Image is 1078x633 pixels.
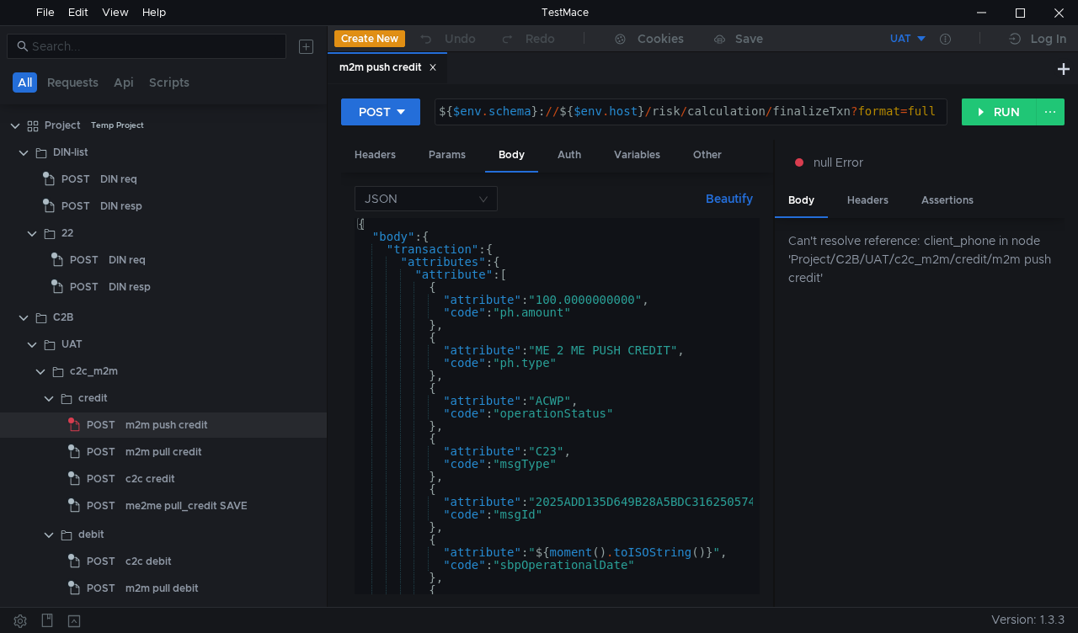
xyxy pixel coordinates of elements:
[341,98,420,125] button: POST
[32,37,276,56] input: Search...
[735,33,763,45] div: Save
[485,140,538,173] div: Body
[991,608,1065,632] span: Version: 1.3.3
[544,140,595,171] div: Auth
[70,606,181,631] div: direct_debit_payment
[890,31,911,47] div: UAT
[87,549,115,574] span: POST
[70,274,99,300] span: POST
[109,274,151,300] div: DIN resp
[788,231,1065,287] div: Can't resolve reference: client_phone in node 'Project/С2B/UAT/c2c_m2m/credit/m2m push credit'
[125,439,202,465] div: m2m pull credit
[100,194,142,219] div: DIN resp
[53,305,73,330] div: С2B
[125,466,175,492] div: c2c credit
[70,247,99,273] span: POST
[125,412,208,438] div: m2m push credit
[144,72,195,93] button: Scripts
[78,522,104,547] div: debit
[125,576,199,601] div: m2m pull debit
[1031,29,1066,49] div: Log In
[834,185,902,216] div: Headers
[526,29,555,49] div: Redo
[125,493,248,519] div: me2me pull_credit SAVE
[699,189,760,209] button: Beautify
[87,439,115,465] span: POST
[53,140,88,165] div: DIN-list
[488,26,567,51] button: Redo
[811,25,928,52] button: UAT
[61,167,90,192] span: POST
[339,59,437,77] div: m2m push credit
[45,113,81,138] div: Project
[70,359,118,384] div: c2c_m2m
[638,29,684,49] div: Cookies
[61,221,73,246] div: 22
[61,332,83,357] div: UAT
[600,140,674,171] div: Variables
[125,549,172,574] div: c2c debit
[87,493,115,519] span: POST
[415,140,479,171] div: Params
[13,72,37,93] button: All
[87,576,115,601] span: POST
[87,466,115,492] span: POST
[100,167,137,192] div: DIN req
[814,153,863,172] span: null Error
[109,72,139,93] button: Api
[908,185,987,216] div: Assertions
[334,30,405,47] button: Create New
[61,194,90,219] span: POST
[42,72,104,93] button: Requests
[341,140,409,171] div: Headers
[359,103,391,121] div: POST
[78,386,108,411] div: credit
[87,412,115,438] span: POST
[680,140,735,171] div: Other
[405,26,488,51] button: Undo
[775,185,828,218] div: Body
[91,113,144,138] div: Temp Project
[109,247,146,273] div: DIN req
[445,29,476,49] div: Undo
[962,98,1037,125] button: RUN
